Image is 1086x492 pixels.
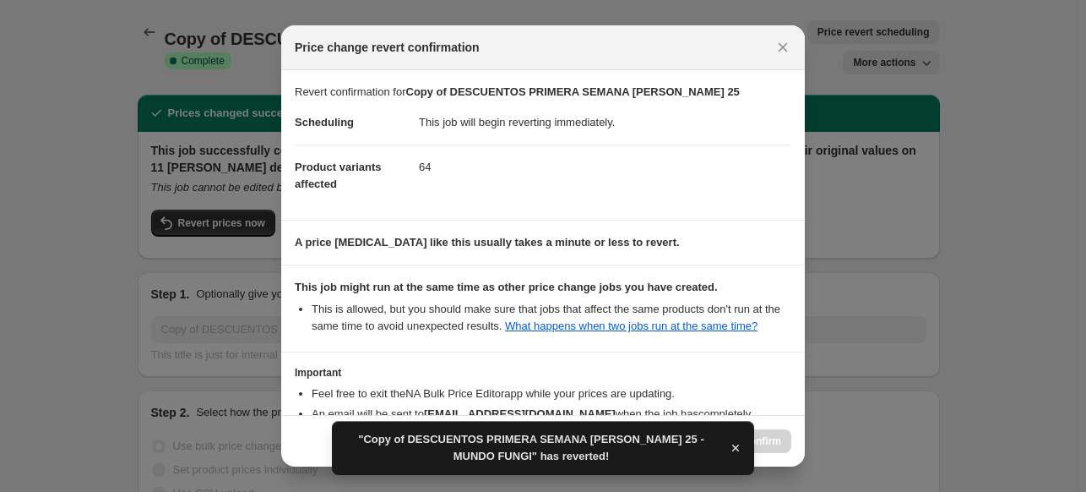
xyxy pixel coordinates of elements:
a: What happens when two jobs run at the same time? [505,320,757,332]
li: This is allowed, but you should make sure that jobs that affect the same products don ' t run at ... [312,301,791,335]
span: "Copy of DESCUENTOS PRIMERA SEMANA [PERSON_NAME] 25 - MUNDO FUNGI" has reverted! [342,431,720,465]
li: Feel free to exit the NA Bulk Price Editor app while your prices are updating. [312,385,791,402]
dd: 64 [419,145,791,189]
button: Close [771,36,795,59]
span: Scheduling [295,116,354,128]
b: [EMAIL_ADDRESS][DOMAIN_NAME] [424,407,616,420]
b: This job might run at the same time as other price change jobs you have created. [295,281,718,293]
b: A price [MEDICAL_DATA] like this usually takes a minute or less to revert. [295,236,680,249]
li: An email will be sent to when the job has completely reverted . [312,406,791,440]
p: Revert confirmation for [295,84,791,101]
b: Copy of DESCUENTOS PRIMERA SEMANA [PERSON_NAME] 25 [406,85,740,98]
dd: This job will begin reverting immediately. [419,101,791,145]
h3: Important [295,366,791,380]
span: Product variants affected [295,161,382,190]
span: Price change revert confirmation [295,39,480,56]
